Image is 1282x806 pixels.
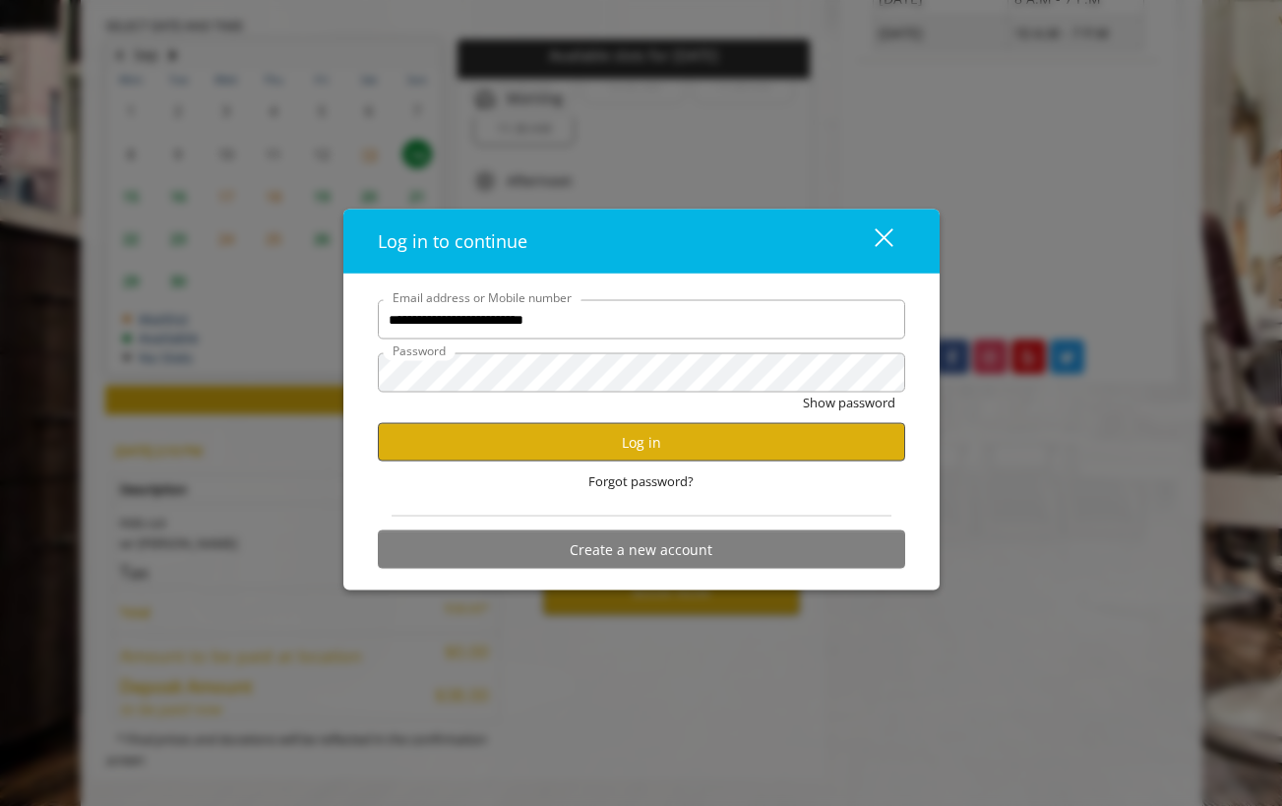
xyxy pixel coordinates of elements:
button: Create a new account [378,530,905,569]
button: Show password [803,393,895,413]
span: Forgot password? [588,471,694,492]
label: Email address or Mobile number [383,288,581,307]
label: Password [383,341,456,360]
button: Log in [378,423,905,462]
input: Password [378,353,905,393]
span: Log in to continue [378,229,527,253]
button: close dialog [838,221,905,262]
div: close dialog [852,226,891,256]
input: Email address or Mobile number [378,300,905,340]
